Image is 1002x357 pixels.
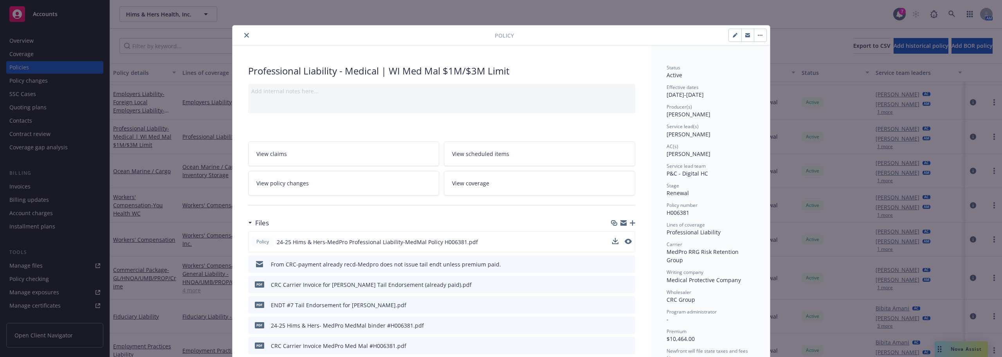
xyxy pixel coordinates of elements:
[255,302,264,308] span: pdf
[667,221,705,228] span: Lines of coverage
[667,348,748,354] span: Newfront will file state taxes and fees
[248,171,440,196] a: View policy changes
[255,322,264,328] span: pdf
[667,163,706,169] span: Service lead team
[248,141,440,166] a: View claims
[667,202,697,208] span: Policy number
[667,248,740,264] span: MedPro RRG Risk Retention Group
[625,321,632,330] button: preview file
[667,130,710,138] span: [PERSON_NAME]
[625,281,632,289] button: preview file
[667,328,687,335] span: Premium
[271,321,424,330] div: 24-25 Hims & Hers- MedPro MedMal binder #H006381.pdf
[667,84,699,91] span: Effective dates
[667,182,679,189] span: Stage
[612,238,618,244] button: download file
[667,296,695,303] span: CRC Group
[495,31,514,40] span: Policy
[271,281,472,289] div: CRC Carrier Invoice for [PERSON_NAME] Tail Endorsement (already paid).pdf
[256,179,309,187] span: View policy changes
[667,123,699,130] span: Service lead(s)
[667,170,708,177] span: P&C - Digital HC
[444,141,635,166] a: View scheduled items
[667,269,703,275] span: Writing company
[444,171,635,196] a: View coverage
[667,111,710,118] span: [PERSON_NAME]
[613,342,619,350] button: download file
[667,189,689,197] span: Renewal
[613,260,619,268] button: download file
[667,103,692,110] span: Producer(s)
[248,64,635,78] div: Professional Liability - Medical | WI Med Mal $1M/$3M Limit
[667,335,695,343] span: $10,464.00
[271,342,406,350] div: CRC Carrier Invoice MedPro Med Mal #H006381.pdf
[625,342,632,350] button: preview file
[452,179,489,187] span: View coverage
[271,301,406,309] div: ENDT #7 Tail Endorsement for [PERSON_NAME].pdf
[242,31,251,40] button: close
[625,260,632,268] button: preview file
[255,343,264,348] span: pdf
[277,238,478,246] span: 24-25 Hims & Hers-MedPro Professional Liability-MedMal Policy H006381.pdf
[251,87,632,95] div: Add internal notes here...
[667,241,682,248] span: Carrier
[255,238,270,245] span: Policy
[625,301,632,309] button: preview file
[667,289,691,295] span: Wholesaler
[613,321,619,330] button: download file
[271,260,501,268] div: From CRC-payment already recd-Medpro does not issue tail endt unless premium paid.
[612,238,618,246] button: download file
[613,281,619,289] button: download file
[667,308,717,315] span: Program administrator
[255,281,264,287] span: pdf
[667,315,669,323] span: -
[255,218,269,228] h3: Files
[625,238,632,246] button: preview file
[613,301,619,309] button: download file
[667,71,682,79] span: Active
[667,228,754,236] div: Professional Liability
[248,218,269,228] div: Files
[667,64,680,71] span: Status
[452,150,509,158] span: View scheduled items
[667,84,754,99] div: [DATE] - [DATE]
[667,209,689,216] span: H006381
[256,150,287,158] span: View claims
[625,239,632,244] button: preview file
[667,143,678,150] span: AC(s)
[667,150,710,158] span: [PERSON_NAME]
[667,276,741,284] span: Medical Protective Company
